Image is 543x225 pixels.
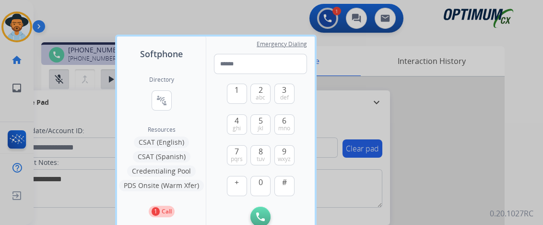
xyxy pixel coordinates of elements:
span: jkl [258,125,263,132]
button: # [274,176,295,196]
h2: Directory [149,76,174,84]
p: 1 [152,207,160,216]
span: 9 [282,146,286,157]
span: 3 [282,84,286,96]
span: Emergency Dialing [257,40,307,48]
button: 5jkl [250,114,271,135]
p: 0.20.1027RC [490,208,533,219]
span: 8 [259,146,263,157]
button: 9wxyz [274,145,295,165]
button: 2abc [250,84,271,104]
button: 1Call [149,206,175,217]
span: 2 [259,84,263,96]
button: 3def [274,84,295,104]
button: 8tuv [250,145,271,165]
button: Credentialing Pool [127,165,196,177]
span: 5 [259,115,263,126]
p: Call [162,207,172,216]
span: 0 [259,176,263,188]
button: CSAT (English) [134,137,189,148]
span: Resources [148,126,176,134]
span: abc [256,94,265,101]
button: + [227,176,247,196]
span: pqrs [231,155,243,163]
span: ghi [233,125,241,132]
button: 0 [250,176,271,196]
button: 7pqrs [227,145,247,165]
button: 6mno [274,114,295,135]
span: Softphone [140,47,183,61]
span: def [280,94,289,101]
span: 1 [235,84,239,96]
button: CSAT (Spanish) [133,151,190,162]
span: mno [278,125,290,132]
button: 1 [227,84,247,104]
mat-icon: connect_without_contact [156,95,167,106]
span: 4 [235,115,239,126]
span: 6 [282,115,286,126]
span: 7 [235,146,239,157]
span: tuv [257,155,265,163]
span: # [282,176,287,188]
button: PDS Onsite (Warm Xfer) [119,180,204,191]
img: call-button [256,212,265,221]
span: wxyz [278,155,291,163]
button: 4ghi [227,114,247,135]
span: + [235,176,239,188]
